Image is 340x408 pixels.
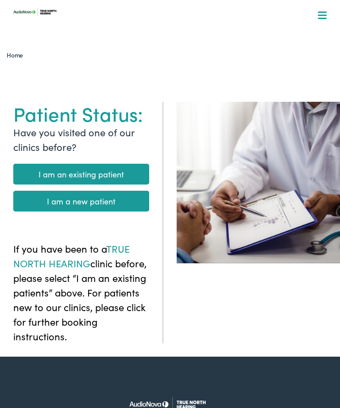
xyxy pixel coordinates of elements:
[13,241,149,343] p: If you have been to a clinic before, please select “I am an existing patients” above. For patient...
[7,50,27,59] a: Home
[13,164,149,185] a: I am an existing patient
[13,125,149,154] p: Have you visited one of our clinics before?
[13,242,130,270] span: TRUE NORTH HEARING
[13,102,149,125] h1: Patient Status:
[177,102,340,263] img: Audiologist going over hearing test results
[13,35,333,63] a: What We Offer
[13,191,149,212] a: I am a new patient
